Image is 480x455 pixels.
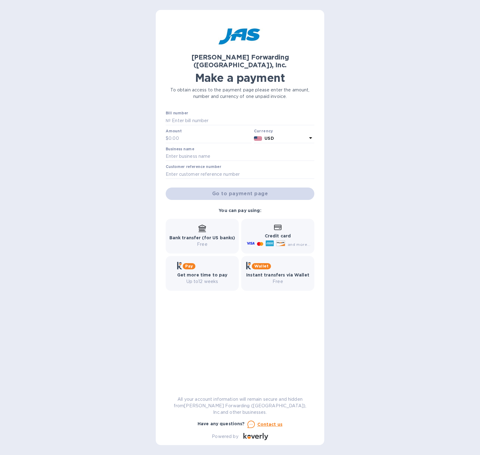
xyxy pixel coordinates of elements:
b: Have any questions? [198,421,245,426]
label: Customer reference number [166,165,221,169]
b: [PERSON_NAME] Forwarding ([GEOGRAPHIC_DATA]), Inc. [191,53,289,69]
p: $ [166,135,168,142]
label: Amount [166,129,181,133]
b: Bank transfer (for US banks) [169,235,235,240]
p: Free [169,241,235,248]
input: Enter bill number [171,116,314,125]
input: Enter customer reference number [166,170,314,179]
span: and more... [288,242,310,247]
b: Pay [185,264,193,268]
b: You can pay using: [219,208,261,213]
label: Bill number [166,112,188,115]
b: Instant transfers via Wallet [246,272,309,277]
p: Up to 12 weeks [177,278,228,285]
p: All your account information will remain secure and hidden from [PERSON_NAME] Forwarding ([GEOGRA... [166,396,314,416]
p: № [166,117,171,124]
h1: Make a payment [166,71,314,84]
input: Enter business name [166,152,314,161]
u: Contact us [257,422,283,427]
input: 0.00 [168,134,251,143]
b: Credit card [265,233,291,238]
b: Get more time to pay [177,272,228,277]
b: Currency [254,129,273,133]
p: To obtain access to the payment page please enter the amount, number and currency of one unpaid i... [166,87,314,100]
label: Business name [166,147,194,151]
b: Wallet [254,264,268,268]
img: USD [254,136,262,141]
b: USD [264,136,274,141]
p: Powered by [212,433,238,440]
p: Free [246,278,309,285]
